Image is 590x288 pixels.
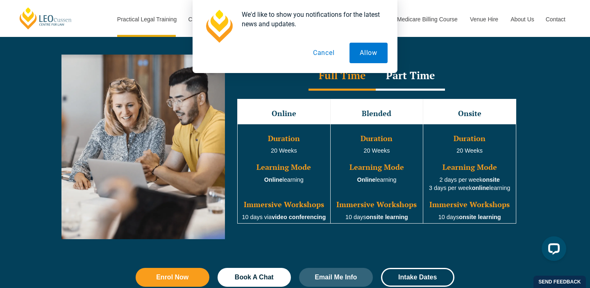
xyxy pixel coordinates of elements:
iframe: LiveChat chat widget [535,233,570,267]
strong: Online [264,176,283,183]
strong: onsite learning [459,214,501,220]
span: Duration [268,133,300,143]
h3: Learning Mode [331,163,422,171]
div: We'd like to show you notifications for the latest news and updates. [235,10,388,29]
span: Intake Dates [398,274,437,281]
div: Part Time [376,62,445,91]
h3: Learning Mode [238,163,329,171]
h3: Immersive Workshops [424,201,515,209]
div: Full Time [309,62,376,91]
a: Email Me Info [299,268,373,287]
td: 20 Weeks learning 10 days [330,124,423,224]
h3: Immersive Workshops [331,201,422,209]
strong: onsite [482,176,499,183]
span: Email Me Info [315,274,357,281]
span: Enrol Now [156,274,188,281]
span: 20 Weeks [271,147,297,154]
img: notification icon [202,10,235,43]
h3: Onsite [424,110,515,118]
a: Book A Chat [218,268,291,287]
strong: video conferencing [272,214,326,220]
h3: Blended [331,110,422,118]
h3: Duration [331,135,422,143]
a: Intake Dates [381,268,455,287]
strong: online [472,185,489,191]
button: Allow [349,43,388,63]
h3: Learning Mode [424,163,515,171]
h3: Online [238,110,329,118]
a: Enrol Now [136,268,209,287]
button: Cancel [303,43,345,63]
strong: onsite learning [366,214,408,220]
h3: Immersive Workshops [238,201,329,209]
strong: Online [357,176,375,183]
td: learning 10 days via [238,124,331,224]
td: 20 Weeks 2 days per week 3 days per week learning 10 days [423,124,516,224]
span: Book A Chat [235,274,274,281]
h3: Duration [424,135,515,143]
